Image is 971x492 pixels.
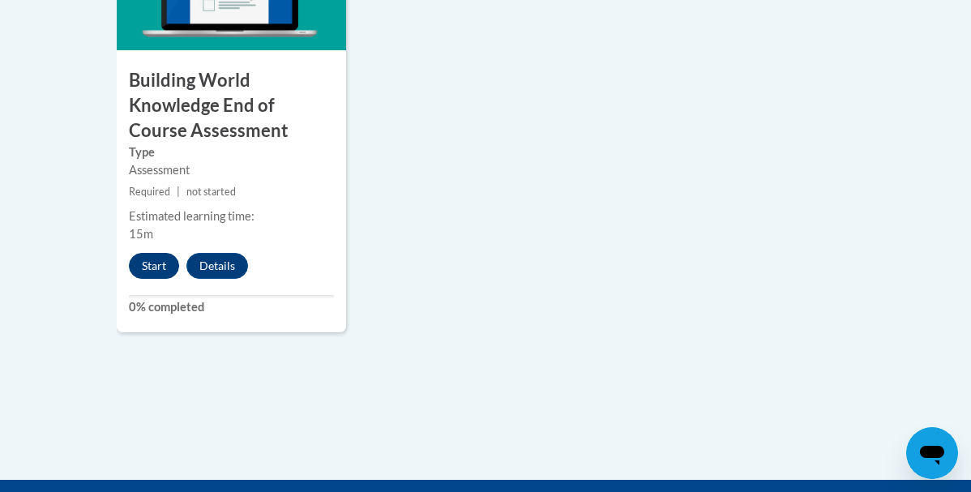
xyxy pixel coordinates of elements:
span: not started [186,186,236,198]
h3: Building World Knowledge End of Course Assessment [117,68,346,143]
span: 15m [129,227,153,241]
button: Details [186,253,248,279]
span: Required [129,186,170,198]
label: Type [129,143,334,161]
button: Start [129,253,179,279]
div: Estimated learning time: [129,207,334,225]
div: Assessment [129,161,334,179]
span: | [177,186,180,198]
label: 0% completed [129,298,334,316]
iframe: Button to launch messaging window [906,427,958,479]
